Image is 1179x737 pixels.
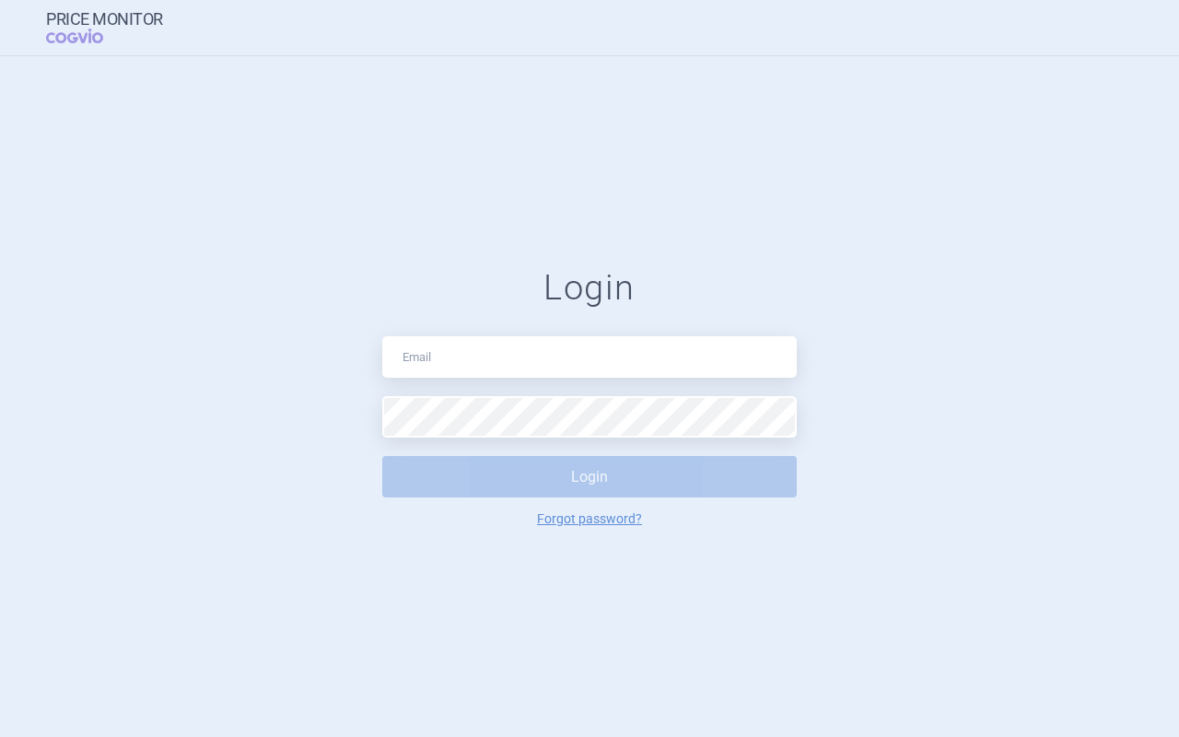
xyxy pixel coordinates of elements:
a: Forgot password? [537,512,642,525]
strong: Price Monitor [46,10,163,29]
button: Login [382,456,797,497]
a: Price MonitorCOGVIO [46,10,163,45]
input: Email [382,336,797,378]
h1: Login [382,267,797,310]
span: COGVIO [46,29,129,43]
